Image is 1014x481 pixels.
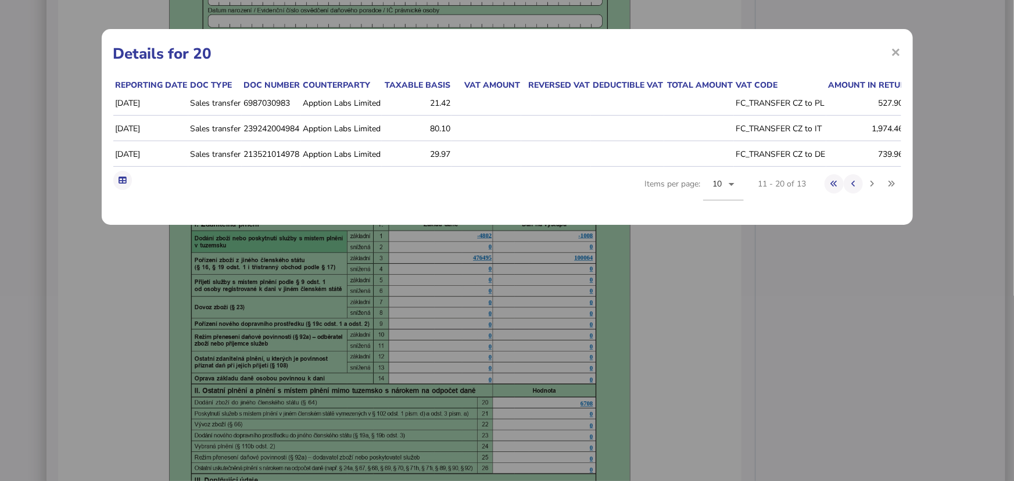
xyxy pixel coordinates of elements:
[301,117,382,141] td: Apption Labs Limited
[734,117,826,141] td: FC_TRANSFER CZ to IT
[301,79,382,91] th: Counterparty
[113,79,188,91] th: Reporting date
[113,171,132,190] button: Export table data to Excel
[242,117,301,141] td: 239242004984
[644,168,744,213] div: Items per page:
[384,80,451,91] div: Taxable basis
[829,98,913,109] div: 527.9000
[113,117,188,141] td: [DATE]
[301,142,382,167] td: Apption Labs Limited
[734,142,826,167] td: FC_TRANSFER CZ to DE
[712,178,722,189] span: 10
[829,123,913,134] div: 1,974.4600
[844,174,863,193] button: Previous page
[863,174,882,193] button: Next page
[454,80,521,91] div: VAT amount
[188,142,242,167] td: Sales transfer
[524,80,590,91] div: Reversed VAT
[188,79,242,91] th: Doc type
[825,174,844,193] button: First page
[734,79,826,91] th: VAT code
[758,178,806,189] div: 11 - 20 of 13
[891,41,901,63] span: ×
[882,174,901,193] button: Last page
[384,123,451,134] div: 80.10
[384,149,451,160] div: 29.97
[242,79,301,91] th: Doc number
[734,91,826,116] td: FC_TRANSFER CZ to PL
[113,44,901,64] h1: Details for 20
[113,142,188,167] td: [DATE]
[188,91,242,116] td: Sales transfer
[301,91,382,116] td: Apption Labs Limited
[829,80,913,91] div: Amount in return
[242,91,301,116] td: 6987030983
[242,142,301,167] td: 213521014978
[829,149,913,160] div: 739.9600
[113,91,188,116] td: [DATE]
[593,80,664,91] div: Deductible VAT
[667,80,733,91] div: Total amount
[703,168,744,213] mat-form-field: Change page size
[384,98,451,109] div: 21.42
[188,117,242,141] td: Sales transfer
